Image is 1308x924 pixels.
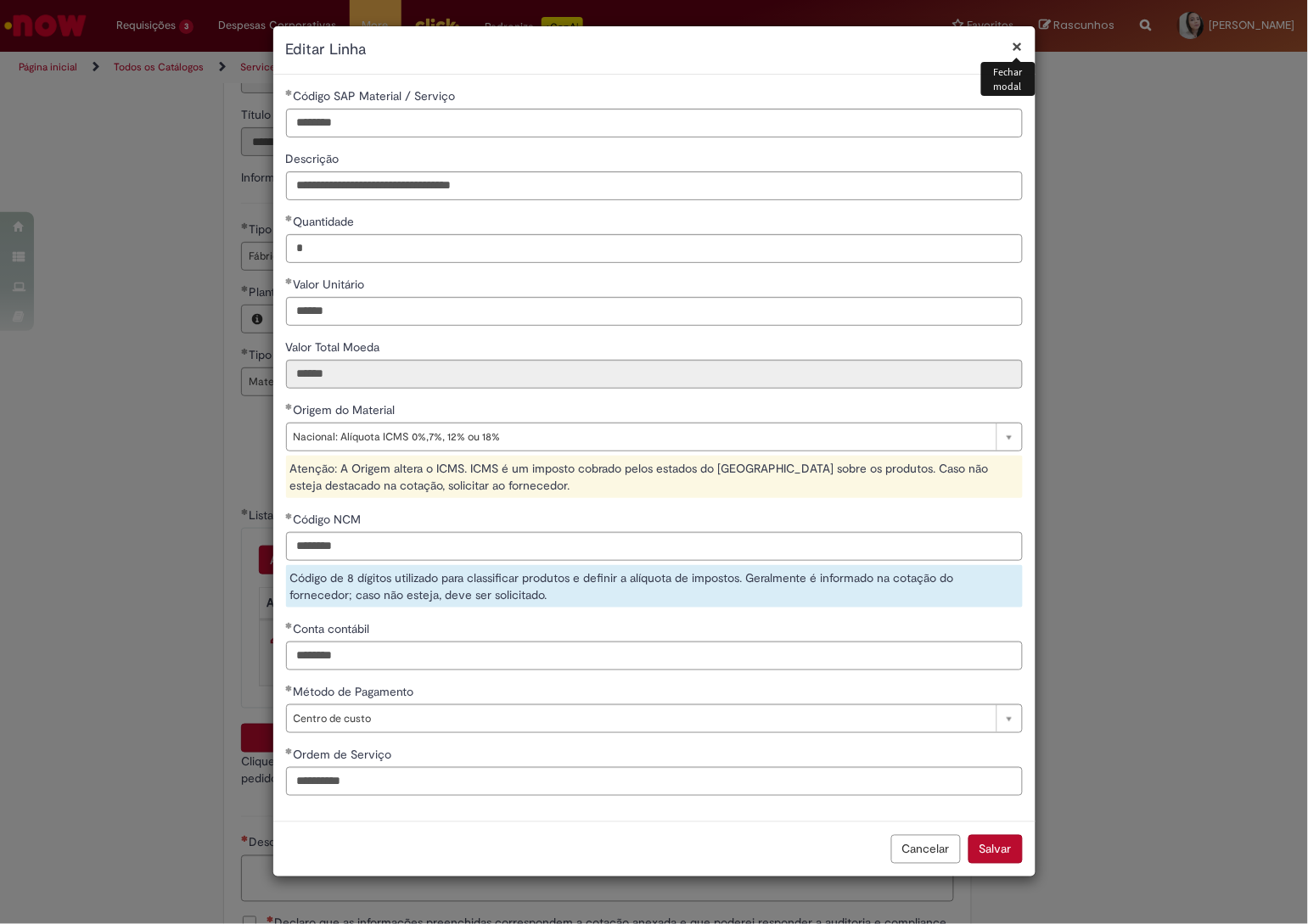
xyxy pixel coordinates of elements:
input: Valor Total Moeda [286,360,1023,389]
span: Descrição [286,151,343,166]
span: Conta contábil [294,621,373,636]
input: Código NCM [286,532,1023,561]
input: Descrição [286,171,1023,200]
div: Código de 8 dígitos utilizado para classificar produtos e definir a alíquota de impostos. Geralme... [286,565,1023,608]
div: Fechar modal [981,62,1036,96]
span: Obrigatório Preenchido [286,622,294,629]
span: Ordem de Serviço [294,747,396,762]
h2: Editar Linha [286,39,1023,61]
input: Quantidade [286,234,1023,263]
button: Cancelar [891,835,961,864]
button: Fechar modal [1013,37,1023,55]
span: Obrigatório Preenchido [286,215,294,221]
div: Atenção: A Origem altera o ICMS. ICMS é um imposto cobrado pelos estados do [GEOGRAPHIC_DATA] sob... [286,456,1023,498]
span: Obrigatório Preenchido [286,403,294,410]
span: Obrigatório Preenchido [286,748,294,754]
span: Código SAP Material / Serviço [294,88,459,104]
input: Ordem de Serviço [286,767,1023,796]
button: Salvar [968,835,1023,864]
span: Centro de custo [294,705,988,732]
span: Valor Unitário [294,277,368,292]
span: Somente leitura - Valor Total Moeda [286,339,384,355]
span: Nacional: Alíquota ICMS 0%,7%, 12% ou 18% [294,423,988,451]
span: Obrigatório Preenchido [286,89,294,96]
span: Obrigatório Preenchido [286,512,294,519]
span: Método de Pagamento [294,684,418,699]
input: Valor Unitário [286,297,1023,326]
input: Conta contábil [286,641,1023,670]
span: Origem do Material [294,402,399,417]
input: Código SAP Material / Serviço [286,109,1023,137]
span: Obrigatório Preenchido [286,277,294,284]
span: Obrigatório Preenchido [286,685,294,692]
span: Código NCM [294,512,365,527]
span: Quantidade [294,214,358,229]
